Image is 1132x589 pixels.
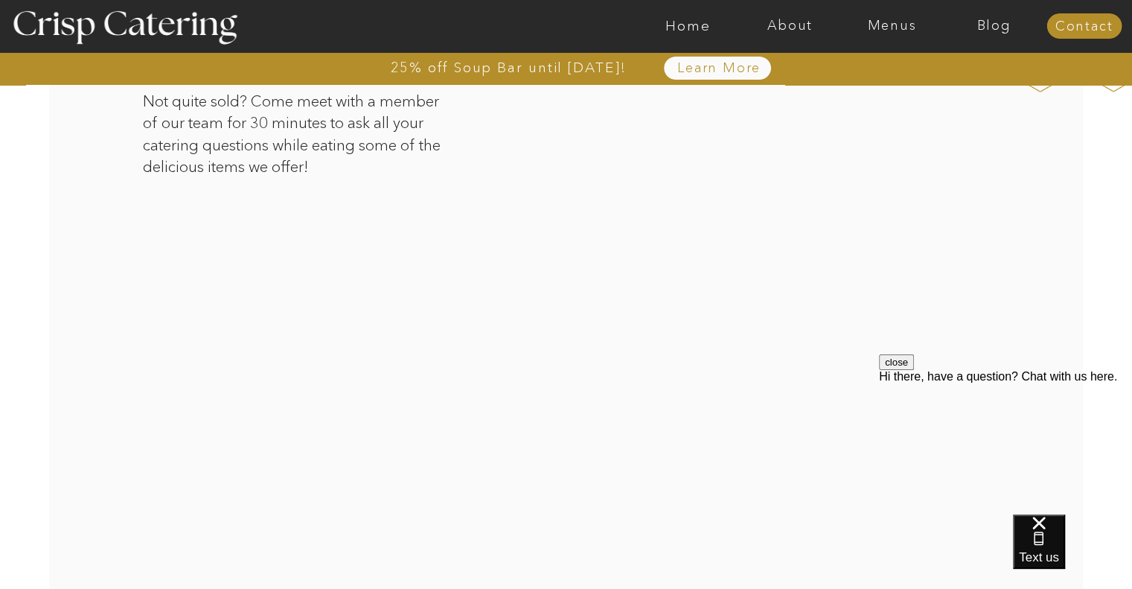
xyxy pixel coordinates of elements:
[879,354,1132,533] iframe: podium webchat widget prompt
[637,19,739,34] a: Home
[143,90,453,258] p: Not quite sold? Come meet with a member of our team for 30 minutes to ask all your catering quest...
[643,61,796,76] a: Learn More
[337,60,680,75] a: 25% off Soup Bar until [DATE]!
[1046,19,1122,34] a: Contact
[1013,515,1132,589] iframe: podium webchat widget bubble
[841,19,943,34] a: Menus
[739,19,841,34] a: About
[943,19,1045,34] a: Blog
